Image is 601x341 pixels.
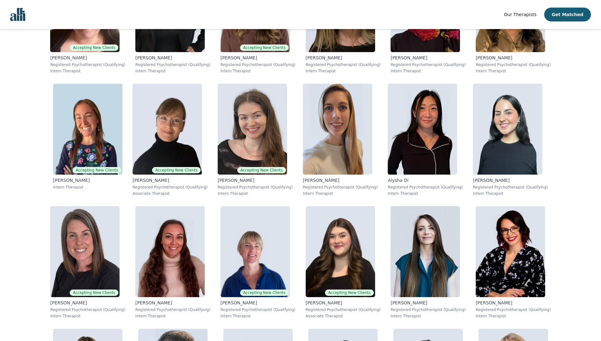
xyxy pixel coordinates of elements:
[471,201,556,324] a: Nadine_Coleman[PERSON_NAME]Registered Psychotherapist (Qualifying)Intern Therapist
[133,84,202,175] img: Angela_Earl
[303,177,378,183] p: [PERSON_NAME]
[218,84,287,175] img: Madeleine_Clark
[504,12,536,17] span: Our Therapists
[306,55,381,61] p: [PERSON_NAME]
[53,84,122,175] img: Naomi_Tessler
[10,8,25,21] img: alli logo
[306,307,381,312] p: Registered Psychotherapist (Qualifying)
[303,84,372,175] img: Anisa_Mori
[135,206,205,297] img: Marina_King
[221,307,296,312] p: Registered Psychotherapist (Qualifying)
[218,191,293,196] p: Intern Therapist
[391,69,466,74] p: Intern Therapist
[476,62,551,67] p: Registered Psychotherapist (Qualifying)
[70,290,118,296] span: Accepting New Clients
[50,69,125,74] p: Intern Therapist
[504,11,536,18] a: Our Therapists
[473,177,548,183] p: [PERSON_NAME]
[476,206,545,297] img: Nadine_Coleman
[306,300,381,306] p: [PERSON_NAME]
[473,185,548,190] p: Registered Psychotherapist (Qualifying)
[388,191,463,196] p: Intern Therapist
[306,69,381,74] p: Intern Therapist
[303,185,378,190] p: Registered Psychotherapist (Qualifying)
[45,201,130,324] a: Stephanie_BunkerAccepting New Clients[PERSON_NAME]Registered Psychotherapist (Qualifying)Intern T...
[70,45,118,51] span: Accepting New Clients
[473,84,542,175] img: Ayah_El-husseini
[476,69,551,74] p: Intern Therapist
[53,185,122,190] p: Intern Therapist
[391,314,466,319] p: Intern Therapist
[476,55,551,61] p: [PERSON_NAME]
[468,79,553,201] a: Ayah_El-husseini[PERSON_NAME]Registered Psychotherapist (Qualifying)Intern Therapist
[221,69,296,74] p: Intern Therapist
[53,177,122,183] p: [PERSON_NAME]
[135,300,210,306] p: [PERSON_NAME]
[301,201,386,324] a: Olivia_SnowAccepting New Clients[PERSON_NAME]Registered Psychotherapist (Qualifying)Associate The...
[476,307,551,312] p: Registered Psychotherapist (Qualifying)
[221,62,296,67] p: Registered Psychotherapist (Qualifying)
[135,69,210,74] p: Intern Therapist
[135,307,210,312] p: Registered Psychotherapist (Qualifying)
[298,79,383,201] a: Anisa_Mori[PERSON_NAME]Registered Psychotherapist (Qualifying)Intern Therapist
[221,206,290,297] img: Heather_Barker
[388,84,457,175] img: Alysha_Di
[306,62,381,67] p: Registered Psychotherapist (Qualifying)
[391,206,460,297] img: Alexia_Jones
[135,314,210,319] p: Intern Therapist
[135,55,210,61] p: [PERSON_NAME]
[221,314,296,319] p: Intern Therapist
[391,300,466,306] p: [PERSON_NAME]
[215,201,301,324] a: Heather_BarkerAccepting New Clients[PERSON_NAME]Registered Psychotherapist (Qualifying)Intern The...
[303,191,378,196] p: Intern Therapist
[221,55,296,61] p: [PERSON_NAME]
[386,201,471,324] a: Alexia_Jones[PERSON_NAME]Registered Psychotherapist (Qualifying)Intern Therapist
[133,191,208,196] p: Associate Therapist
[388,177,463,183] p: Alysha Di
[50,206,120,297] img: Stephanie_Bunker
[388,185,463,190] p: Registered Psychotherapist (Qualifying)
[237,167,286,173] span: Accepting New Clients
[240,290,289,296] span: Accepting New Clients
[135,62,210,67] p: Registered Psychotherapist (Qualifying)
[240,45,289,51] span: Accepting New Clients
[73,167,121,173] span: Accepting New Clients
[218,185,293,190] p: Registered Psychotherapist (Qualifying)
[130,201,215,324] a: Marina_King[PERSON_NAME]Registered Psychotherapist (Qualifying)Intern Therapist
[127,79,213,201] a: Angela_EarlAccepting New Clients[PERSON_NAME]Registered Psychotherapist (Qualifying)Associate The...
[50,300,125,306] p: [PERSON_NAME]
[48,79,127,201] a: Naomi_TesslerAccepting New Clients[PERSON_NAME]Intern Therapist
[306,206,375,297] img: Olivia_Snow
[473,191,548,196] p: Intern Therapist
[544,8,591,21] button: Get Matched
[50,314,125,319] p: Intern Therapist
[306,314,381,319] p: Associate Therapist
[133,177,208,183] p: [PERSON_NAME]
[218,177,293,183] p: [PERSON_NAME]
[325,290,374,296] span: Accepting New Clients
[391,307,466,312] p: Registered Psychotherapist (Qualifying)
[50,62,125,67] p: Registered Psychotherapist (Qualifying)
[152,167,201,173] span: Accepting New Clients
[50,55,125,61] p: [PERSON_NAME]
[476,300,551,306] p: [PERSON_NAME]
[50,307,125,312] p: Registered Psychotherapist (Qualifying)
[476,314,551,319] p: Intern Therapist
[391,62,466,67] p: Registered Psychotherapist (Qualifying)
[221,300,296,306] p: [PERSON_NAME]
[213,79,298,201] a: Madeleine_ClarkAccepting New Clients[PERSON_NAME]Registered Psychotherapist (Qualifying)Intern Th...
[391,55,466,61] p: [PERSON_NAME]
[133,185,208,190] p: Registered Psychotherapist (Qualifying)
[383,79,468,201] a: Alysha_DiAlysha DiRegistered Psychotherapist (Qualifying)Intern Therapist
